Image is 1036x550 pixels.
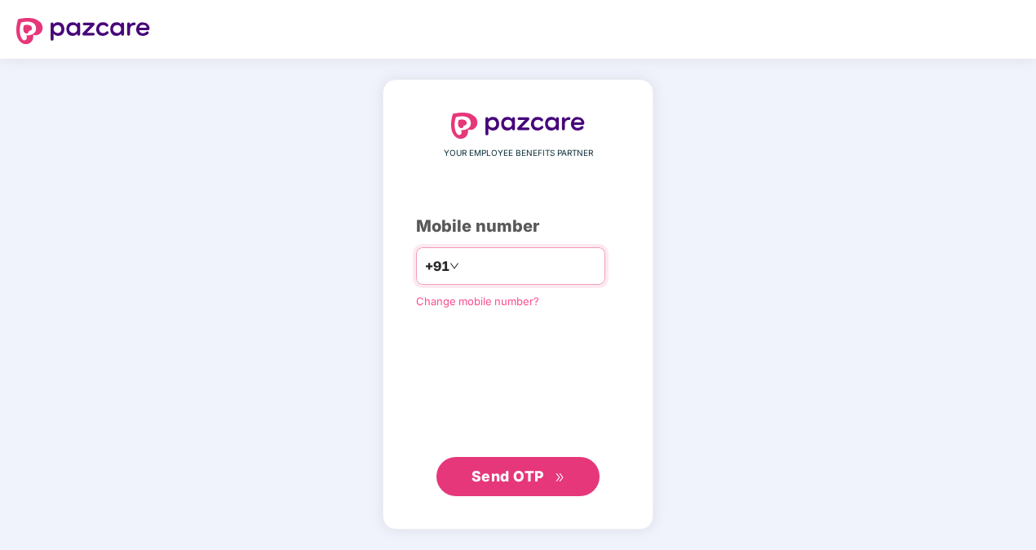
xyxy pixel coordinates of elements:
img: logo [16,18,150,44]
img: logo [451,113,585,139]
a: Change mobile number? [416,295,539,308]
div: Mobile number [416,214,620,239]
button: Send OTPdouble-right [436,457,600,496]
span: down [449,261,459,271]
span: +91 [425,256,449,277]
span: Send OTP [472,468,544,485]
span: YOUR EMPLOYEE BENEFITS PARTNER [444,147,593,160]
span: double-right [555,472,565,483]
